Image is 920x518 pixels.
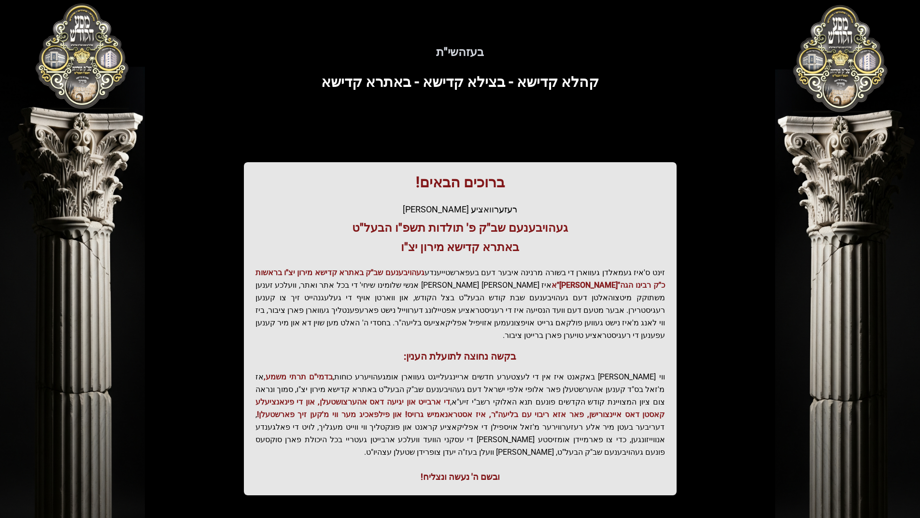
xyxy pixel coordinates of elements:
[255,203,665,216] div: רעזערוואציע [PERSON_NAME]
[255,174,665,191] h1: ברוכים הבאים!
[167,44,754,60] h5: בעזהשי"ת
[255,220,665,236] h3: געהויבענעם שב"ק פ' תולדות תשפ"ו הבעל"ט
[255,268,665,290] span: געהויבענעם שב"ק באתרא קדישא מירון יצ"ו בראשות כ"ק רבינו הגה"[PERSON_NAME]"א
[255,239,665,255] h3: באתרא קדישא מירון יצ"ו
[255,470,665,484] div: ובשם ה' נעשה ונצליח!
[264,372,333,381] span: בדמי"ם תרתי משמע,
[255,371,665,459] p: ווי [PERSON_NAME] באקאנט איז אין די לעצטערע חדשים אריינגעלייגט געווארן אומגעהויערע כוחות, אז מ'זא...
[255,397,665,419] span: די ארבייט און יגיעה דאס אהערצושטעלן, און די פינאנציעלע קאסטן דאס איינצורישן, פאר אזא ריבוי עם בלי...
[321,73,599,90] span: קהלא קדישא - בצילא קדישא - באתרא קדישא
[255,266,665,342] p: זינט ס'איז געמאלדן געווארן די בשורה מרנינה איבער דעם בעפארשטייענדע איז [PERSON_NAME] [PERSON_NAME...
[255,350,665,363] h3: בקשה נחוצה לתועלת הענין:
